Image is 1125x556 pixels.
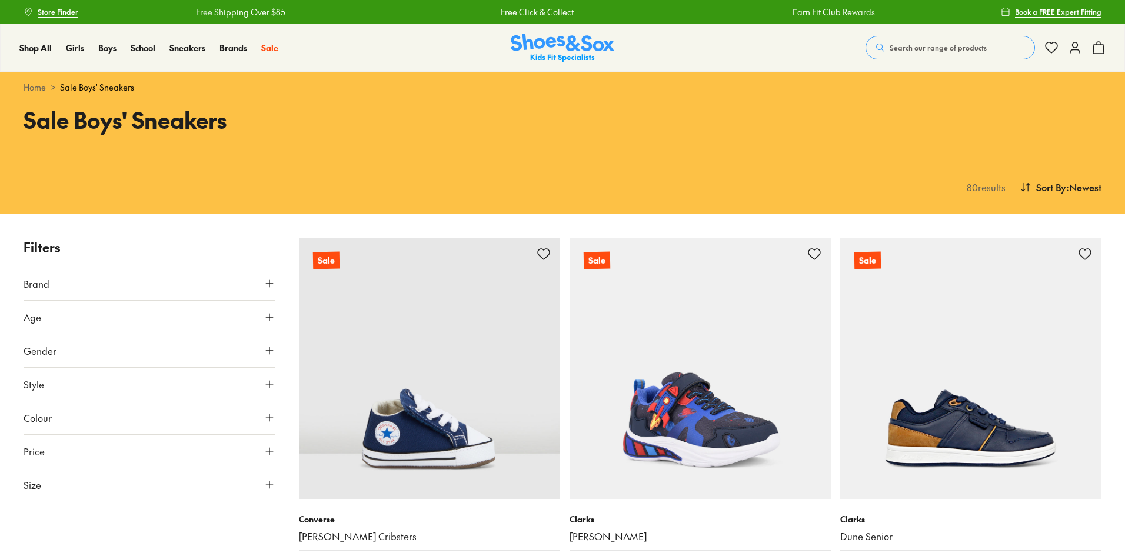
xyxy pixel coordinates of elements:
span: Search our range of products [890,42,987,53]
span: Age [24,310,41,324]
div: > [24,81,1101,94]
a: Sale [570,238,831,499]
button: Sort By:Newest [1020,174,1101,200]
p: Sale [854,252,881,269]
button: Price [24,435,275,468]
a: [PERSON_NAME] Cribsters [299,530,560,543]
a: Shop All [19,42,52,54]
span: Brand [24,277,49,291]
button: Gender [24,334,275,367]
a: Free Click & Collect [500,6,573,18]
button: Search our range of products [866,36,1035,59]
a: Home [24,81,46,94]
a: Girls [66,42,84,54]
img: SNS_Logo_Responsive.svg [511,34,614,62]
p: Converse [299,513,560,525]
a: Sale [299,238,560,499]
span: Store Finder [38,6,78,17]
a: Shoes & Sox [511,34,614,62]
button: Colour [24,401,275,434]
a: Earn Fit Club Rewards [792,6,874,18]
a: School [131,42,155,54]
a: Free Shipping Over $85 [195,6,285,18]
span: Colour [24,411,52,425]
span: Sale Boys' Sneakers [60,81,134,94]
span: Size [24,478,41,492]
p: Clarks [570,513,831,525]
button: Brand [24,267,275,300]
span: Sort By [1036,180,1066,194]
span: : Newest [1066,180,1101,194]
a: Boys [98,42,117,54]
p: Clarks [840,513,1101,525]
a: [PERSON_NAME] [570,530,831,543]
a: Dune Senior [840,530,1101,543]
p: Filters [24,238,275,257]
a: Sale [840,238,1101,499]
span: Price [24,444,45,458]
a: Sneakers [169,42,205,54]
span: Book a FREE Expert Fitting [1015,6,1101,17]
p: Sale [313,252,340,269]
a: Sale [261,42,278,54]
h1: Sale Boys' Sneakers [24,103,548,136]
button: Style [24,368,275,401]
button: Size [24,468,275,501]
a: Store Finder [24,1,78,22]
a: Book a FREE Expert Fitting [1001,1,1101,22]
p: 80 results [962,180,1006,194]
span: Gender [24,344,56,358]
p: Sale [584,252,610,269]
button: Age [24,301,275,334]
span: Style [24,377,44,391]
a: Brands [219,42,247,54]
